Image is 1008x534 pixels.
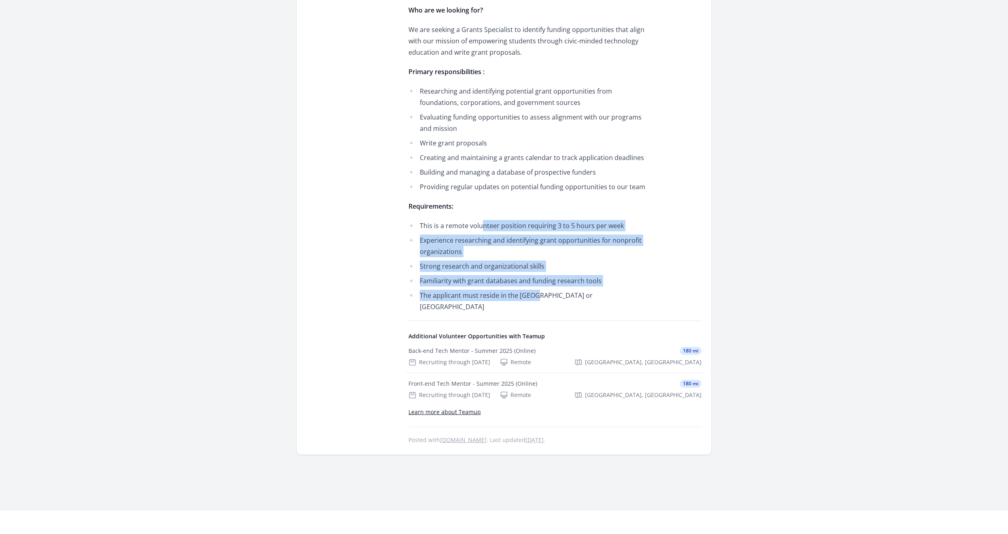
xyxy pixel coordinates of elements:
[408,137,645,149] li: Write grant proposals
[405,373,705,406] a: Front-end Tech Mentor - Summer 2025 (Online) 180 mi Recruiting through [DATE] Remote [GEOGRAPHIC_...
[440,436,487,444] a: [DOMAIN_NAME]
[408,358,490,366] div: Recruiting through [DATE]
[408,332,702,340] h4: Additional Volunteer Opportunities with Teamup
[585,358,702,366] span: [GEOGRAPHIC_DATA], [GEOGRAPHIC_DATA]
[408,111,645,134] li: Evaluating funding opportunities to assess alignment with our programs and mission
[585,391,702,399] span: [GEOGRAPHIC_DATA], [GEOGRAPHIC_DATA]
[408,347,536,355] div: Back-end Tech Mentor - Summer 2025 (Online)
[408,152,645,163] li: Creating and maintaining a grants calendar to track application deadlines
[408,275,645,286] li: Familiarity with grant databases and funding research tools
[408,290,645,312] li: The applicant must reside in the [GEOGRAPHIC_DATA] or [GEOGRAPHIC_DATA]
[408,202,453,211] strong: Requirements:
[680,380,702,388] span: 180 mi
[408,85,645,108] li: Researching and identifying potential grant opportunities from foundations, corporations, and gov...
[408,67,485,76] strong: Primary responsibilities :
[408,408,481,416] a: Learn more about Teamup
[405,340,705,373] a: Back-end Tech Mentor - Summer 2025 (Online) 180 mi Recruiting through [DATE] Remote [GEOGRAPHIC_D...
[408,437,702,443] p: Posted with . Last updated .
[408,24,645,58] p: We are seeking a Grants Specialist to identify funding opportunities that align with our mission ...
[408,6,483,15] strong: Who are we looking for?
[525,436,544,444] abbr: Sun, Jun 1, 2025 7:51 PM
[500,358,531,366] div: Remote
[408,220,645,231] li: This is a remote volunteer position requiring 3 to 5 hours per week
[408,181,645,192] li: Providing regular updates on potential funding opportunities to our team
[408,167,645,178] li: Building and managing a database of prospective funders
[408,235,645,257] li: Experience researching and identifying grant opportunities for nonprofit organizations
[680,347,702,355] span: 180 mi
[500,391,531,399] div: Remote
[408,261,645,272] li: Strong research and organizational skills
[408,391,490,399] div: Recruiting through [DATE]
[408,380,537,388] div: Front-end Tech Mentor - Summer 2025 (Online)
